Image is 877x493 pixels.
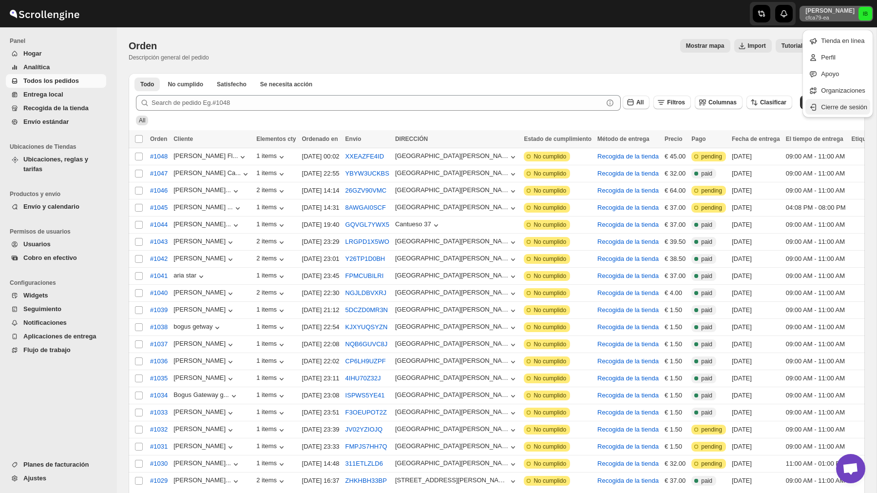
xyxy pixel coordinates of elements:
[395,272,509,279] div: [GEOGRAPHIC_DATA][PERSON_NAME]
[665,186,686,196] div: € 64.00
[23,203,79,210] span: Envío y calendario
[256,186,286,196] button: 2 items
[23,292,48,299] span: Widgets
[701,170,712,177] span: paid
[8,1,81,26] img: ScrollEngine
[800,6,873,21] button: User menu
[686,42,724,50] span: Mostrar mapa
[173,374,235,384] button: [PERSON_NAME]
[345,357,386,365] button: CP6LH9UZPF
[534,170,566,177] span: No cumplido
[150,152,168,161] span: #1048
[256,476,286,486] button: 2 items
[256,203,286,213] button: 1 items
[805,15,855,20] p: cfca79-ea
[345,409,387,416] button: F3OEUPOT2Z
[139,117,145,124] span: All
[260,80,312,88] span: Se necesita acción
[144,405,173,420] button: #1033
[173,391,229,398] div: Bogus Gateway g...
[144,439,173,454] button: #1031
[144,354,173,369] button: #1036
[732,186,780,196] div: [DATE]
[395,374,518,384] button: [GEOGRAPHIC_DATA][PERSON_NAME]
[256,340,286,350] div: 1 items
[256,306,286,316] div: 1 items
[786,136,843,142] span: El tiempo de entrega
[173,476,241,486] button: [PERSON_NAME]...
[173,442,235,452] button: [PERSON_NAME]
[23,305,61,313] span: Seguimiento
[597,392,659,399] button: Recogida de la tienda
[256,169,286,179] div: 1 items
[345,136,362,142] span: Envío
[173,237,235,247] div: [PERSON_NAME]
[345,443,387,450] button: FMPJS7HH7Q
[173,220,241,230] button: [PERSON_NAME]...
[345,426,383,433] button: JV02YZIOJQ
[173,186,231,194] div: [PERSON_NAME]...
[395,408,518,418] button: [GEOGRAPHIC_DATA][PERSON_NAME]
[345,238,389,245] button: LRGPD1X5WO
[701,153,722,160] span: pending
[6,316,106,330] button: Notificaciones
[395,357,518,367] button: [GEOGRAPHIC_DATA][PERSON_NAME]
[636,99,644,106] span: All
[395,459,509,467] div: [GEOGRAPHIC_DATA][PERSON_NAME]
[863,11,868,17] text: IB
[821,87,865,94] span: Organizaciones
[395,442,509,450] div: [GEOGRAPHIC_DATA][PERSON_NAME]
[150,459,168,469] span: #1030
[150,391,168,400] span: #1034
[144,183,173,198] button: #1046
[6,74,106,88] button: Todos los pedidos
[256,459,286,469] button: 1 items
[524,136,591,142] span: Estado de cumplimiento
[173,425,235,435] button: [PERSON_NAME]
[732,169,780,178] div: [DATE]
[653,96,691,109] button: Filtros
[173,323,222,333] button: bogus getway
[597,136,649,142] span: Método de entrega
[256,357,286,367] button: 1 items
[395,408,509,415] div: [GEOGRAPHIC_DATA][PERSON_NAME]
[144,200,173,216] button: #1045
[395,442,518,452] button: [GEOGRAPHIC_DATA][PERSON_NAME]
[173,476,231,484] div: [PERSON_NAME]...
[597,460,659,467] button: Recogida de la tienda
[173,255,235,264] button: [PERSON_NAME]
[150,169,168,178] span: #1047
[173,272,206,281] div: aria star
[395,323,509,330] div: [GEOGRAPHIC_DATA][PERSON_NAME]
[395,306,509,313] div: [GEOGRAPHIC_DATA][PERSON_NAME]
[144,234,173,250] button: #1043
[395,289,509,296] div: [GEOGRAPHIC_DATA][PERSON_NAME]
[256,220,286,230] div: 1 items
[256,323,286,333] div: 1 items
[129,40,157,51] span: Orden
[345,323,388,331] button: KJXYUQSYZN
[10,143,110,151] span: Ubicaciones de Tiendas
[173,408,235,418] button: [PERSON_NAME]
[144,149,173,164] button: #1048
[6,237,106,251] button: Usuarios
[691,136,705,142] span: Pago
[256,391,286,401] button: 1 items
[395,391,518,401] button: [GEOGRAPHIC_DATA][PERSON_NAME]
[256,442,286,452] button: 1 items
[144,388,173,403] button: #1034
[144,217,173,233] button: #1044
[23,77,79,84] span: Todos los pedidos
[256,237,286,247] button: 2 items
[173,340,235,350] button: [PERSON_NAME]
[6,302,106,316] button: Seguimiento
[256,374,286,384] div: 1 items
[173,169,250,179] button: [PERSON_NAME] Ca...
